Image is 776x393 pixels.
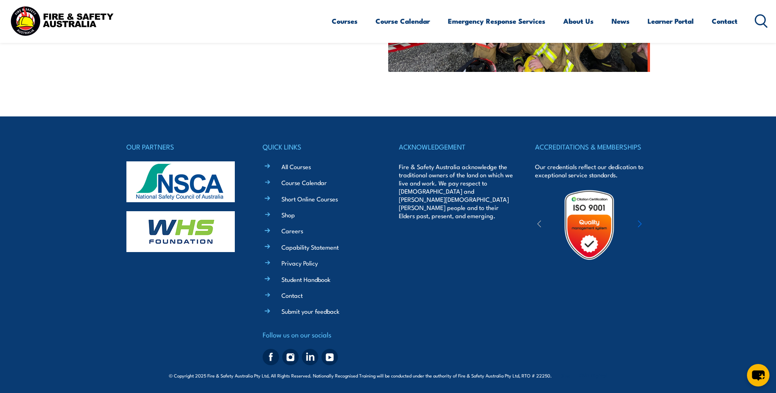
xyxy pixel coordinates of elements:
[399,163,513,220] p: Fire & Safety Australia acknowledge the traditional owners of the land on which we live and work....
[399,141,513,152] h4: ACKNOWLEDGEMENT
[712,10,738,32] a: Contact
[281,243,339,251] a: Capability Statement
[281,162,311,171] a: All Courses
[648,10,694,32] a: Learner Portal
[281,194,338,203] a: Short Online Courses
[376,10,430,32] a: Course Calendar
[332,10,358,32] a: Courses
[263,329,377,340] h4: Follow us on our socials
[281,307,340,315] a: Submit your feedback
[126,211,235,252] img: whs-logo-footer
[281,210,295,219] a: Shop
[553,189,625,261] img: Untitled design (19)
[448,10,545,32] a: Emergency Response Services
[263,141,377,152] h4: QUICK LINKS
[578,371,607,379] a: KND Digital
[169,371,607,379] span: © Copyright 2025 Fire & Safety Australia Pty Ltd, All Rights Reserved. Nationally Recognised Trai...
[126,161,235,202] img: nsca-logo-footer
[535,141,650,152] h4: ACCREDITATIONS & MEMBERSHIPS
[612,10,630,32] a: News
[281,226,303,235] a: Careers
[126,141,241,152] h4: OUR PARTNERS
[281,259,318,267] a: Privacy Policy
[281,178,327,187] a: Course Calendar
[561,372,607,379] span: Site:
[535,163,650,179] p: Our credentials reflect our dedication to exceptional service standards.
[281,275,331,284] a: Student Handbook
[625,211,697,239] img: ewpa-logo
[563,10,594,32] a: About Us
[747,364,769,386] button: chat-button
[281,291,303,299] a: Contact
